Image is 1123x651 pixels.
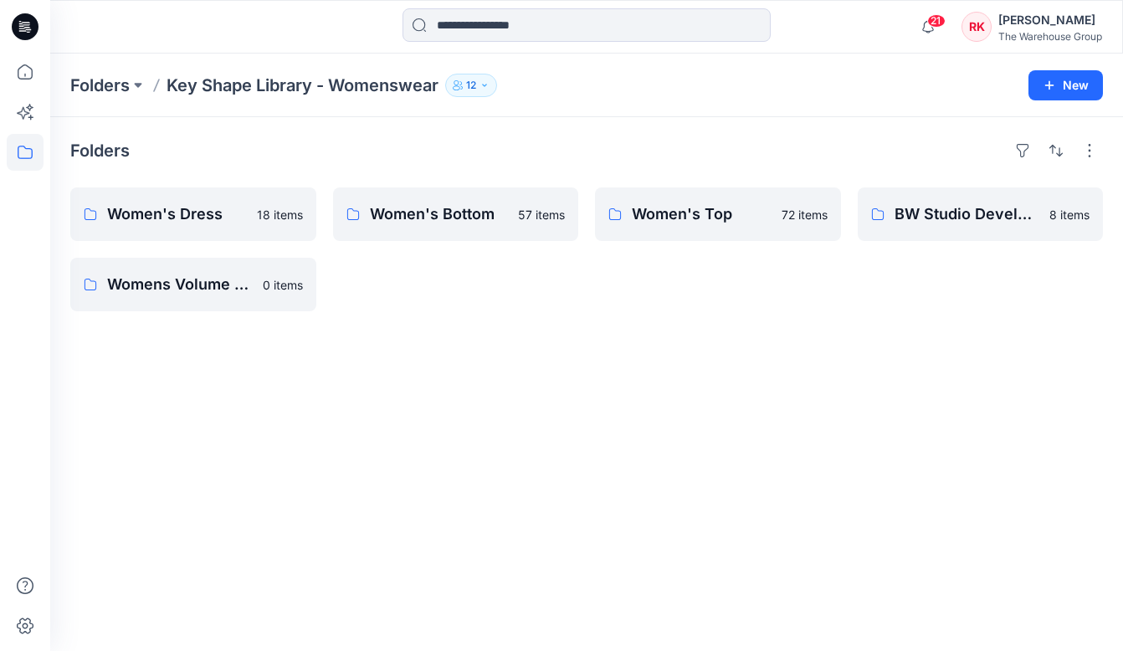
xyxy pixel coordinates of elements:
[70,74,130,97] a: Folders
[895,202,1040,226] p: BW Studio Developments WW
[782,206,828,223] p: 72 items
[70,187,316,241] a: Women's Dress18 items
[70,258,316,311] a: Womens Volume Key Shapes0 items
[370,202,509,226] p: Women's Bottom
[1028,70,1103,100] button: New
[167,74,438,97] p: Key Shape Library - Womenswear
[263,276,303,294] p: 0 items
[632,202,772,226] p: Women's Top
[998,30,1102,43] div: The Warehouse Group
[257,206,303,223] p: 18 items
[445,74,497,97] button: 12
[858,187,1104,241] a: BW Studio Developments WW8 items
[107,273,253,296] p: Womens Volume Key Shapes
[107,202,247,226] p: Women's Dress
[70,141,130,161] h4: Folders
[518,206,565,223] p: 57 items
[927,14,946,28] span: 21
[333,187,579,241] a: Women's Bottom57 items
[466,76,476,95] p: 12
[961,12,992,42] div: RK
[998,10,1102,30] div: [PERSON_NAME]
[595,187,841,241] a: Women's Top72 items
[1049,206,1090,223] p: 8 items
